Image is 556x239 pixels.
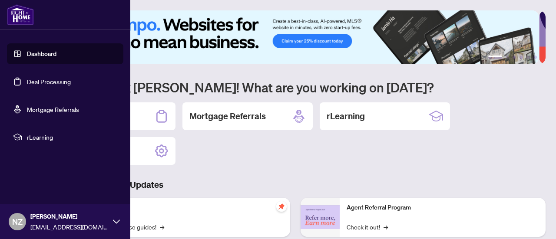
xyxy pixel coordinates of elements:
img: Agent Referral Program [301,205,340,229]
button: 5 [526,56,530,59]
h1: Welcome back [PERSON_NAME]! What are you working on [DATE]? [45,79,546,95]
span: [EMAIL_ADDRESS][DOMAIN_NAME] [30,222,109,232]
a: Deal Processing [27,78,71,85]
button: 4 [520,56,523,59]
a: Dashboard [27,50,56,58]
span: [PERSON_NAME] [30,212,109,221]
a: Mortgage Referrals [27,105,79,113]
h3: Brokerage & Industry Updates [45,179,546,191]
span: NZ [12,216,23,228]
button: 6 [533,56,537,59]
h2: Mortgage Referrals [189,110,266,122]
img: logo [7,4,34,25]
a: Check it out!→ [347,222,388,232]
button: Open asap [521,209,547,235]
button: 1 [488,56,502,59]
button: 2 [506,56,509,59]
span: rLearning [27,132,117,142]
span: → [160,222,164,232]
h2: rLearning [327,110,365,122]
button: 3 [513,56,516,59]
img: Slide 0 [45,10,539,64]
span: pushpin [276,201,287,212]
p: Agent Referral Program [347,203,539,213]
span: → [384,222,388,232]
p: Self-Help [91,203,283,213]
